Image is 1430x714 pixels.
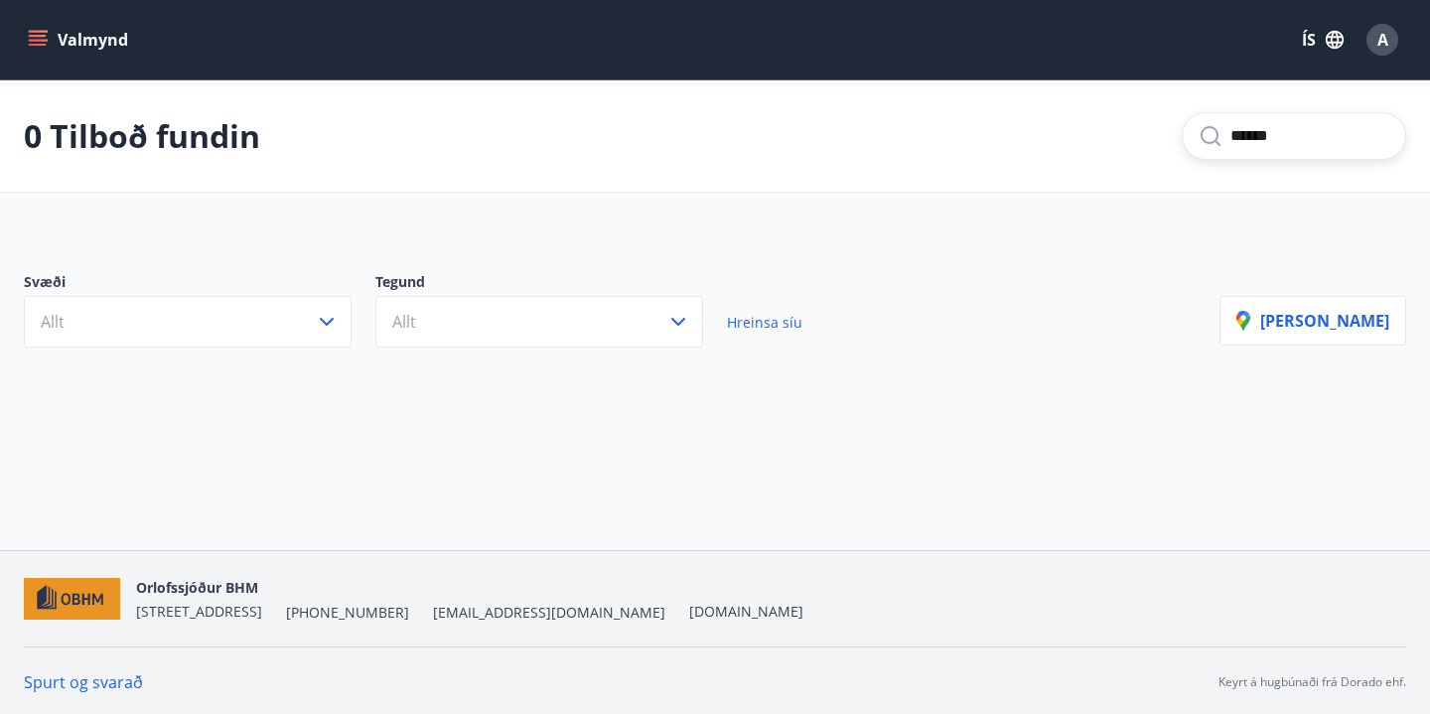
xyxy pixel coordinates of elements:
[24,296,352,348] button: Allt
[136,578,258,597] span: Orlofssjóður BHM
[1358,16,1406,64] button: A
[24,671,143,693] a: Spurt og svarað
[1291,22,1355,58] button: ÍS
[1219,296,1406,346] button: [PERSON_NAME]
[1236,310,1389,332] p: [PERSON_NAME]
[24,272,375,296] p: Svæði
[286,603,409,623] span: [PHONE_NUMBER]
[433,603,665,623] span: [EMAIL_ADDRESS][DOMAIN_NAME]
[24,578,120,621] img: c7HIBRK87IHNqKbXD1qOiSZFdQtg2UzkX3TnRQ1O.png
[24,22,136,58] button: menu
[375,296,703,348] button: Allt
[1218,673,1406,691] p: Keyrt á hugbúnaði frá Dorado ehf.
[392,311,416,333] span: Allt
[41,311,65,333] span: Allt
[136,602,262,621] span: [STREET_ADDRESS]
[1377,29,1388,51] span: A
[727,313,802,332] span: Hreinsa síu
[375,272,727,296] p: Tegund
[24,114,260,158] p: 0 Tilboð fundin
[689,602,803,621] a: [DOMAIN_NAME]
